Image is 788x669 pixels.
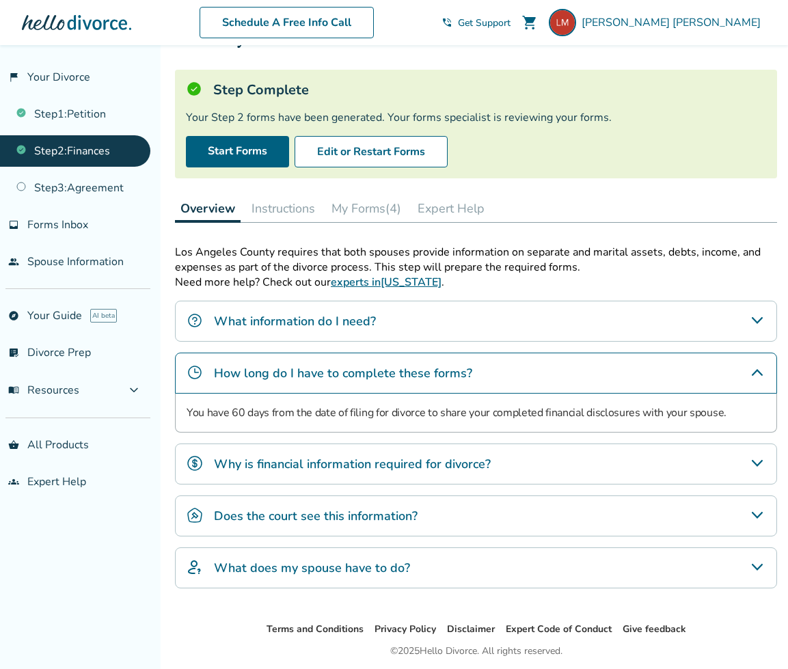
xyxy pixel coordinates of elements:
span: shopping_basket [8,439,19,450]
p: Los Angeles County requires that both spouses provide information on separate and marital assets,... [175,245,777,275]
span: groups [8,476,19,487]
span: AI beta [90,309,117,323]
button: Overview [175,195,241,223]
a: phone_in_talkGet Support [441,16,511,29]
button: My Forms(4) [326,195,407,222]
h4: What does my spouse have to do? [214,559,410,577]
span: list_alt_check [8,347,19,358]
span: [PERSON_NAME] [PERSON_NAME] [582,15,766,30]
span: people [8,256,19,267]
a: Start Forms [186,136,289,167]
div: Your Step 2 forms have been generated. Your forms specialist is reviewing your forms. [186,110,766,125]
a: experts in[US_STATE] [331,275,441,290]
a: Schedule A Free Info Call [200,7,374,38]
span: menu_book [8,385,19,396]
p: Need more help? Check out our . [175,275,777,290]
h4: Does the court see this information? [214,507,418,525]
div: © 2025 Hello Divorce. All rights reserved. [390,643,562,659]
button: Instructions [246,195,321,222]
img: What information do I need? [187,312,203,329]
span: Get Support [458,16,511,29]
span: flag_2 [8,72,19,83]
span: inbox [8,219,19,230]
a: Terms and Conditions [267,623,364,636]
div: What does my spouse have to do? [175,547,777,588]
span: expand_more [126,382,142,398]
img: Why is financial information required for divorce? [187,455,203,472]
span: shopping_cart [521,14,538,31]
img: Does the court see this information? [187,507,203,523]
a: Expert Code of Conduct [506,623,612,636]
li: Disclaimer [447,621,495,638]
button: Expert Help [412,195,490,222]
span: Resources [8,383,79,398]
img: What does my spouse have to do? [187,559,203,575]
span: explore [8,310,19,321]
img: How long do I have to complete these forms? [187,364,203,381]
div: Why is financial information required for divorce? [175,443,777,484]
a: Privacy Policy [375,623,436,636]
img: lisamozden@gmail.com [549,9,576,36]
iframe: Chat Widget [720,603,788,669]
span: Forms Inbox [27,217,88,232]
button: Edit or Restart Forms [295,136,448,167]
h4: How long do I have to complete these forms? [214,364,472,382]
li: Give feedback [623,621,686,638]
div: How long do I have to complete these forms? [175,353,777,394]
div: Does the court see this information? [175,495,777,536]
h4: Why is financial information required for divorce? [214,455,491,473]
p: You have 60 days from the date of filing for divorce to share your completed financial disclosure... [187,405,765,421]
h4: What information do I need? [214,312,376,330]
h5: Step Complete [213,81,309,99]
div: What information do I need? [175,301,777,342]
span: phone_in_talk [441,17,452,28]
